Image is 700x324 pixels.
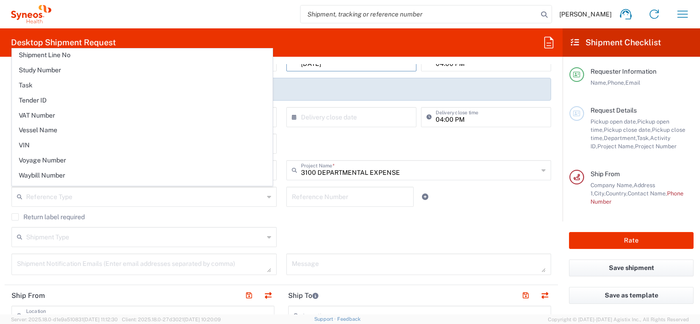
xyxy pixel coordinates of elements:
span: [DATE] 10:20:09 [184,317,221,322]
h2: Desktop Shipment Request [11,37,116,48]
label: Return label required [11,213,85,221]
span: Email [625,79,640,86]
span: Study Number [12,63,272,77]
span: Copyright © [DATE]-[DATE] Agistix Inc., All Rights Reserved [548,315,689,324]
span: Task, [637,135,650,141]
span: Project Number [635,143,677,150]
a: Feedback [337,316,361,322]
span: Pickup close date, [604,126,652,133]
span: Ship From [591,170,620,178]
span: Task [12,78,272,92]
span: Tender ID [12,93,272,108]
span: Pickup open date, [591,118,637,125]
span: VIN [12,138,272,152]
h2: Ship From [11,291,45,300]
span: Request Details [591,107,637,114]
a: Add Reference [419,190,432,203]
span: City, [594,190,606,197]
span: Work Order [12,184,272,198]
span: Project Name, [597,143,635,150]
span: Server: 2025.18.0-d1e9a510831 [11,317,118,322]
span: Vessel Name [12,123,272,137]
button: Rate [569,232,694,249]
span: [DATE] 11:12:30 [83,317,118,322]
a: Support [314,316,337,322]
span: Contact Name, [628,190,667,197]
span: Department, [604,135,637,141]
span: Requester Information [591,68,656,75]
input: Shipment, tracking or reference number [301,5,538,23]
span: Voyage Number [12,153,272,167]
span: Country, [606,190,628,197]
span: [PERSON_NAME] [559,10,612,18]
h2: Shipment Checklist [571,37,661,48]
span: Name, [591,79,607,86]
span: Phone, [607,79,625,86]
span: Client: 2025.18.0-27d3021 [122,317,221,322]
button: Save as template [569,287,694,304]
span: VAT Number [12,108,272,123]
span: Company Name, [591,182,634,189]
button: Save shipment [569,259,694,276]
span: Waybill Number [12,168,272,183]
h2: Ship To [288,291,318,300]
